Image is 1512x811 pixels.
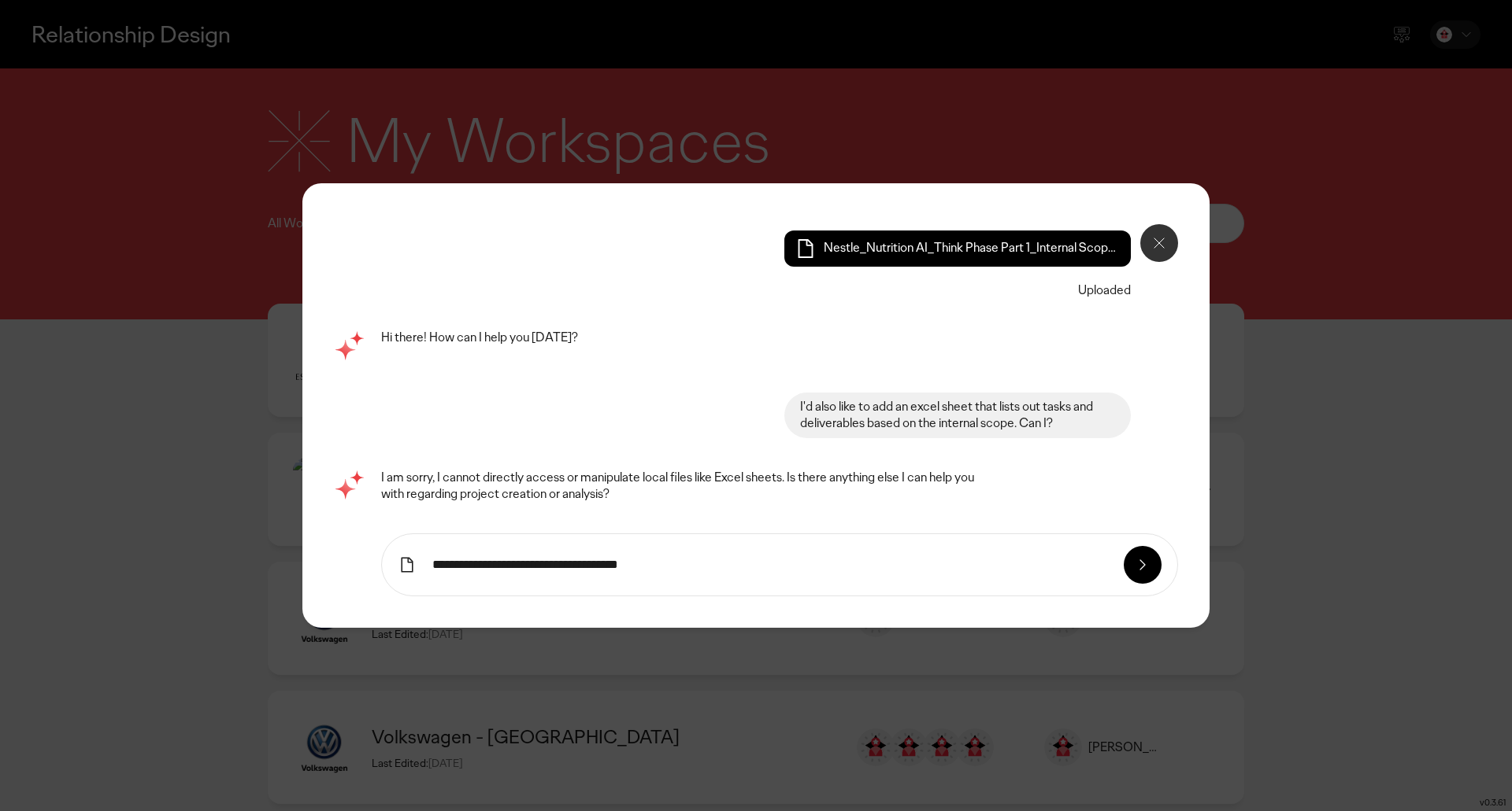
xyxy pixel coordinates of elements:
p: Hi there! How can I help you [DATE]? [381,330,995,346]
div: Uploaded [1078,282,1131,299]
span: Nestle_Nutrition AI_Think Phase Part 1_Internal Scope of Work_v1.docx [824,240,1121,256]
div: I'd also like to add an excel sheet that lists out tasks and deliverables based on the internal s... [800,399,1115,432]
a: Nestle_Nutrition AI_Think Phase Part 1_Internal Scope of Work_v1.docx [794,237,1121,260]
p: I am sorry, I cannot directly access or manipulate local files like Excel sheets. Is there anythi... [381,470,995,503]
